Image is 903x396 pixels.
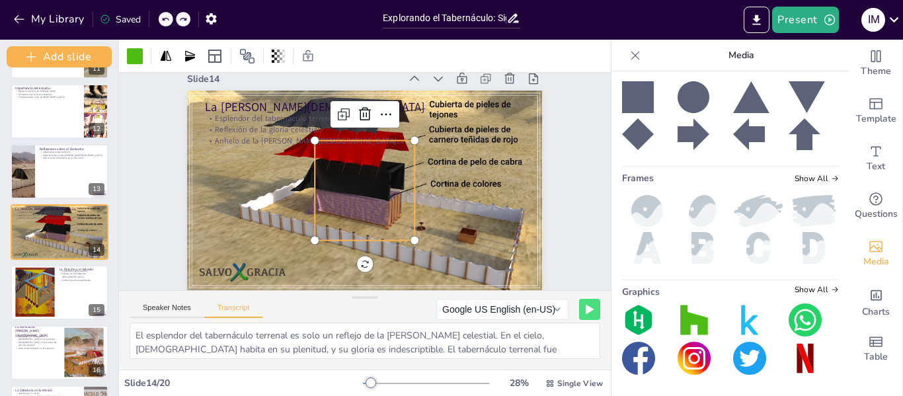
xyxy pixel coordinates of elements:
p: Estudio de la Palabra de [DEMOGRAPHIC_DATA]. [59,272,104,278]
p: La Oración y el Estudio [59,267,104,272]
div: Add images, graphics, shapes or video [849,230,902,278]
img: c.png [733,232,783,264]
div: 13 [89,183,104,195]
p: Importancia del Estudio [15,86,79,91]
span: Show all [795,285,839,294]
span: Charts [862,305,890,319]
p: Cultivar prácticas espirituales. [59,278,104,282]
p: Media [646,40,836,71]
button: Google US English (en-US) [436,299,569,320]
p: La Revelación [PERSON_NAME][DEMOGRAPHIC_DATA] [15,325,59,338]
span: Position [239,48,255,64]
input: Insert title [383,9,506,28]
img: graphic [789,342,822,375]
p: [DEMOGRAPHIC_DATA] como centro del plan de salvación. [15,341,59,347]
div: 15 [89,304,104,316]
p: Aplicación de enseñanzas en la vida diaria. [40,157,103,160]
span: Theme [861,64,891,79]
div: Add charts and graphs [849,278,902,325]
p: Revela el sacrificio de [PERSON_NAME]. [15,90,79,93]
p: La Sabiduría en la Misión [15,387,79,392]
div: Saved [100,13,141,26]
span: Frames [622,172,654,184]
p: Profundidad del amor de [DEMOGRAPHIC_DATA]. [15,96,79,99]
span: Show all [795,174,839,183]
div: 14 [89,244,104,256]
img: graphic [622,342,655,375]
img: graphic [678,342,711,375]
p: Sabiduría en la misión. [15,391,79,395]
div: Add ready made slides [849,87,902,135]
p: Esplendor del tabernáculo terrenal. [15,211,103,214]
textarea: El esplendor del tabernáculo terrenal es solo un reflejo de la [PERSON_NAME] celestial. En el cie... [130,323,600,359]
p: Reflexiones sobre el Santuario [40,146,103,151]
div: 15 [11,265,108,320]
div: Add a table [849,325,902,373]
div: Change the overall theme [849,40,902,87]
span: Table [864,350,888,364]
p: Reflexión de la gloria celestial. [238,64,535,204]
p: Apreciación de la obra [PERSON_NAME][DEMOGRAPHIC_DATA]. [40,153,103,157]
button: My Library [10,9,90,30]
div: 16 [89,364,104,376]
div: 16 [11,325,108,380]
span: Questions [855,207,898,221]
img: oval.png [678,195,728,227]
span: Graphics [622,286,660,298]
p: Amor divino reflejado en el santuario. [15,347,59,350]
img: a.png [622,232,672,264]
img: b.png [678,232,728,264]
div: Add text boxes [849,135,902,182]
button: Present [772,7,838,33]
div: 12 [11,84,108,139]
div: Layout [204,46,225,67]
img: graphic [789,303,822,337]
p: La [PERSON_NAME][DEMOGRAPHIC_DATA] [15,207,103,212]
div: Get real-time input from your audience [849,182,902,230]
button: Add slide [7,46,112,67]
img: graphic [733,342,766,375]
p: Anhelo de la [PERSON_NAME][DEMOGRAPHIC_DATA]. [15,217,103,220]
img: paint.png [789,195,839,227]
span: Text [867,159,885,174]
img: paint2.png [733,195,783,227]
button: Transcript [204,303,263,318]
div: 14 [11,204,108,259]
img: graphic [622,303,655,337]
div: 28 % [503,377,535,389]
button: I M [861,7,885,33]
img: ball.png [622,195,672,227]
p: Importancia de la oración. [59,270,104,273]
span: Media [863,255,889,269]
div: 13 [11,144,108,199]
img: d.png [789,232,839,264]
div: I M [861,8,885,32]
div: 12 [89,123,104,135]
div: 11 [89,63,104,75]
img: graphic [678,303,711,337]
p: Contemplación del santuario. [40,150,103,153]
span: Single View [557,378,603,389]
button: Play [579,299,600,320]
div: Slide 14 / 20 [124,377,363,389]
span: Template [856,112,896,126]
p: Revelación [PERSON_NAME][DEMOGRAPHIC_DATA] en el santuario. [15,335,59,341]
img: graphic [733,303,766,337]
button: Speaker Notes [130,303,204,318]
button: Export to PowerPoint [744,7,769,33]
p: Reflexión de la gloria celestial. [15,214,103,217]
p: Ministerio en el santuario celestial. [15,93,79,97]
